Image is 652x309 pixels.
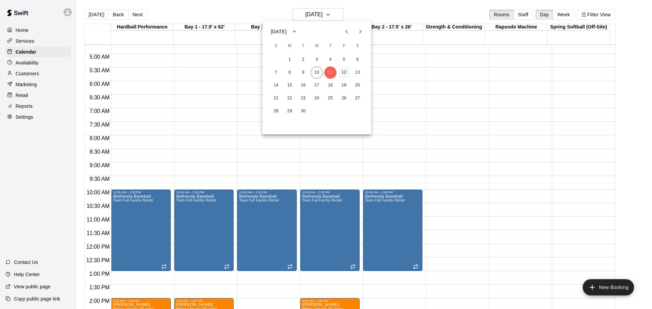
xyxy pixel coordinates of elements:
[338,79,350,92] button: 19
[354,25,367,38] button: Next month
[338,92,350,104] button: 26
[297,79,309,92] button: 16
[284,79,296,92] button: 15
[311,66,323,79] button: 10
[297,66,309,79] button: 9
[284,92,296,104] button: 22
[351,54,364,66] button: 6
[338,39,350,53] span: Friday
[324,54,337,66] button: 4
[270,39,282,53] span: Sunday
[338,66,350,79] button: 12
[297,105,309,117] button: 30
[311,54,323,66] button: 3
[284,66,296,79] button: 8
[271,28,287,35] div: [DATE]
[311,92,323,104] button: 24
[338,54,350,66] button: 5
[297,39,309,53] span: Tuesday
[324,66,337,79] button: 11
[324,92,337,104] button: 25
[324,79,337,92] button: 18
[311,79,323,92] button: 17
[351,79,364,92] button: 20
[284,54,296,66] button: 1
[284,105,296,117] button: 29
[284,39,296,53] span: Monday
[351,39,364,53] span: Saturday
[311,39,323,53] span: Wednesday
[270,105,282,117] button: 28
[289,26,300,37] button: calendar view is open, switch to year view
[351,92,364,104] button: 27
[351,66,364,79] button: 13
[297,54,309,66] button: 2
[340,25,354,38] button: Previous month
[324,39,337,53] span: Thursday
[270,92,282,104] button: 21
[270,66,282,79] button: 7
[297,92,309,104] button: 23
[270,79,282,92] button: 14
